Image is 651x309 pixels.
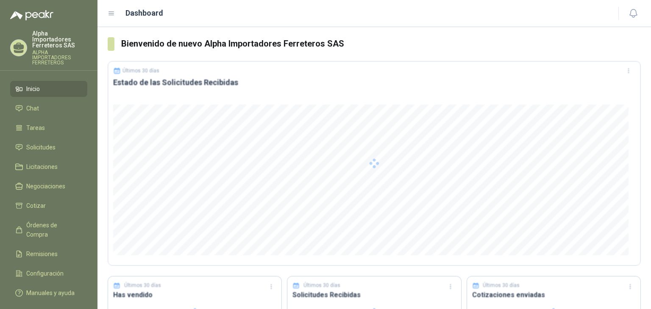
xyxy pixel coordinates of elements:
[26,123,45,132] span: Tareas
[10,10,53,20] img: Logo peakr
[10,246,87,262] a: Remisiones
[10,285,87,301] a: Manuales y ayuda
[10,81,87,97] a: Inicio
[125,7,163,19] h1: Dashboard
[10,178,87,194] a: Negociaciones
[32,50,87,65] p: ALPHA IMPORTADORES FERRETEROS
[10,159,87,175] a: Licitaciones
[10,100,87,116] a: Chat
[121,37,641,50] h3: Bienvenido de nuevo Alpha Importadores Ferreteros SAS
[10,120,87,136] a: Tareas
[10,265,87,281] a: Configuración
[10,198,87,214] a: Cotizar
[10,139,87,155] a: Solicitudes
[26,84,40,94] span: Inicio
[26,162,58,171] span: Licitaciones
[26,201,46,210] span: Cotizar
[26,249,58,259] span: Remisiones
[10,217,87,243] a: Órdenes de Compra
[26,269,64,278] span: Configuración
[26,104,39,113] span: Chat
[32,30,87,48] p: Alpha Importadores Ferreteros SAS
[26,182,65,191] span: Negociaciones
[26,221,79,239] span: Órdenes de Compra
[26,288,75,298] span: Manuales y ayuda
[26,143,56,152] span: Solicitudes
